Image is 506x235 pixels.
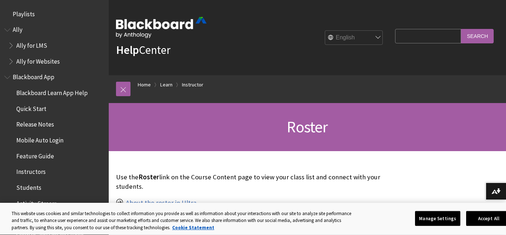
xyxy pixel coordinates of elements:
a: Instructor [182,80,203,89]
span: Ally [13,24,22,34]
span: Playlists [13,8,35,18]
span: Release Notes [16,119,54,128]
span: Mobile Auto Login [16,134,63,144]
input: Search [461,29,494,43]
p: Use the link on the Course Content page to view your class list and connect with your students. [116,172,391,191]
span: Instructors [16,166,46,176]
span: Ally for LMS [16,39,47,49]
a: More information about your privacy, opens in a new tab [172,225,214,231]
nav: Book outline for Playlists [4,8,104,20]
a: Learn [160,80,173,89]
nav: Book outline for Anthology Ally Help [4,24,104,68]
a: Home [138,80,151,89]
strong: Help [116,43,139,57]
span: Blackboard Learn App Help [16,87,88,97]
span: Roster [287,117,328,137]
span: Feature Guide [16,150,54,160]
select: Site Language Selector [325,31,383,45]
span: Quick Start [16,103,46,112]
span: Students [16,181,41,191]
a: HelpCenter [116,43,170,57]
span: Activity Stream [16,197,57,207]
a: About the roster in Ultra [126,198,196,207]
span: Blackboard App [13,71,54,81]
button: Manage Settings [415,211,460,226]
div: This website uses cookies and similar technologies to collect information you provide as well as ... [12,210,354,231]
span: Roster [138,173,159,181]
span: Ally for Websites [16,55,60,65]
img: Blackboard by Anthology [116,17,207,38]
